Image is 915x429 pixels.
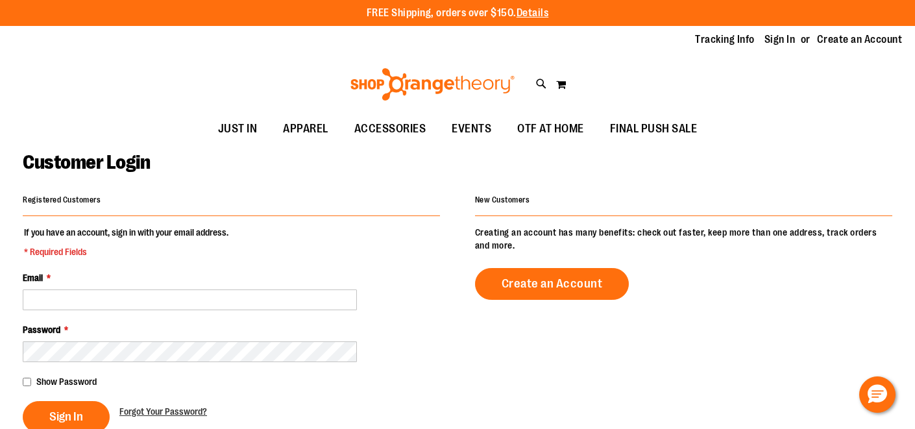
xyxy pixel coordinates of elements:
p: FREE Shipping, orders over $150. [367,6,549,21]
strong: New Customers [475,195,530,204]
a: Create an Account [475,268,629,300]
span: FINAL PUSH SALE [610,114,698,143]
p: Creating an account has many benefits: check out faster, keep more than one address, track orders... [475,226,892,252]
span: APPAREL [283,114,328,143]
a: Forgot Your Password? [119,405,207,418]
a: EVENTS [439,114,504,144]
a: Sign In [764,32,796,47]
a: Create an Account [817,32,903,47]
a: Details [517,7,549,19]
a: FINAL PUSH SALE [597,114,711,144]
a: Tracking Info [695,32,755,47]
img: Shop Orangetheory [348,68,517,101]
span: JUST IN [218,114,258,143]
span: Sign In [49,410,83,424]
span: * Required Fields [24,245,228,258]
span: Password [23,325,60,335]
span: EVENTS [452,114,491,143]
a: ACCESSORIES [341,114,439,144]
a: APPAREL [270,114,341,144]
span: Show Password [36,376,97,387]
span: Email [23,273,43,283]
strong: Registered Customers [23,195,101,204]
span: Create an Account [502,276,603,291]
a: OTF AT HOME [504,114,597,144]
a: JUST IN [205,114,271,144]
span: Customer Login [23,151,150,173]
span: OTF AT HOME [517,114,584,143]
span: ACCESSORIES [354,114,426,143]
legend: If you have an account, sign in with your email address. [23,226,230,258]
span: Forgot Your Password? [119,406,207,417]
button: Hello, have a question? Let’s chat. [859,376,896,413]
